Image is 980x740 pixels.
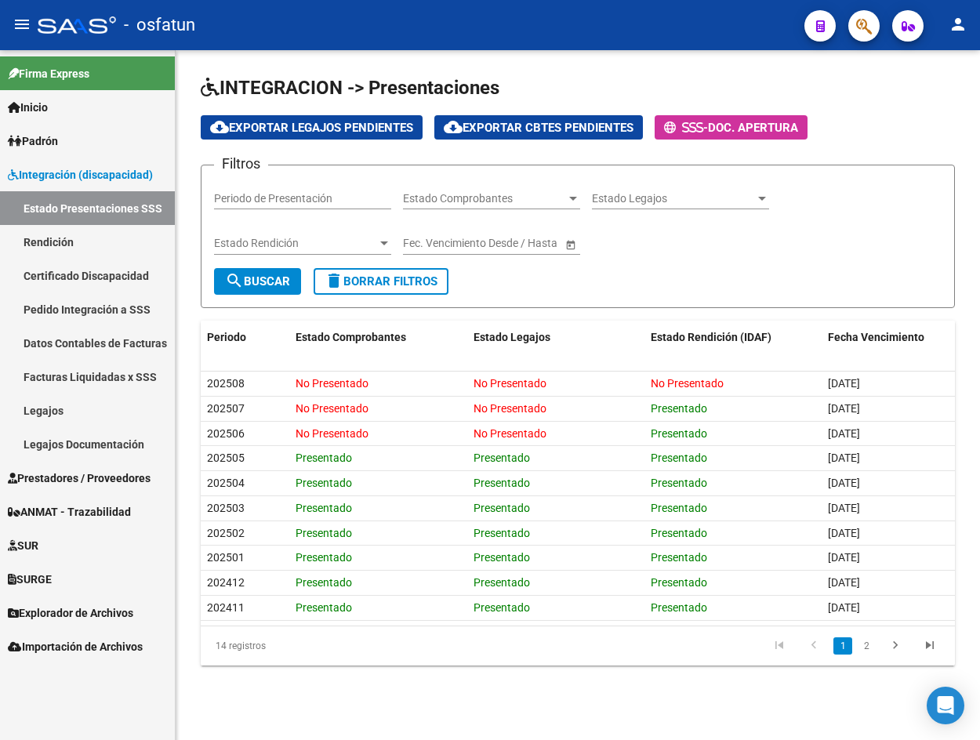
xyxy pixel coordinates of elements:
span: Inicio [8,99,48,116]
span: 202504 [207,477,245,489]
li: page 1 [831,633,855,659]
span: [DATE] [828,502,860,514]
span: Presentado [651,427,707,440]
div: 14 registros [201,626,349,666]
button: Exportar Legajos Pendientes [201,115,423,140]
datatable-header-cell: Periodo [201,321,289,354]
a: go to next page [880,637,910,655]
span: Estado Rendición [214,237,377,250]
span: Fecha Vencimiento [828,331,924,343]
span: No Presentado [296,377,368,390]
span: - [664,121,708,135]
span: Estado Legajos [592,192,755,205]
span: 202505 [207,452,245,464]
span: Presentado [651,452,707,464]
span: [DATE] [828,402,860,415]
h3: Filtros [214,153,268,175]
span: Presentado [474,601,530,614]
span: Estado Comprobantes [403,192,566,205]
span: Explorador de Archivos [8,604,133,622]
datatable-header-cell: Estado Comprobantes [289,321,466,354]
mat-icon: cloud_download [444,118,463,136]
span: 202503 [207,502,245,514]
button: Open calendar [562,236,579,252]
button: Exportar Cbtes Pendientes [434,115,643,140]
span: ANMAT - Trazabilidad [8,503,131,521]
span: Presentado [296,576,352,589]
datatable-header-cell: Estado Legajos [467,321,644,354]
span: 202508 [207,377,245,390]
span: Presentado [651,502,707,514]
span: Importación de Archivos [8,638,143,655]
span: Presentado [296,527,352,539]
span: Presentado [651,551,707,564]
span: Estado Comprobantes [296,331,406,343]
span: 202506 [207,427,245,440]
span: SUR [8,537,38,554]
span: Presentado [474,551,530,564]
button: Buscar [214,268,301,295]
span: Firma Express [8,65,89,82]
span: No Presentado [474,427,546,440]
input: Fecha inicio [403,237,460,250]
span: 202502 [207,527,245,539]
span: Presentado [296,551,352,564]
div: Open Intercom Messenger [927,687,964,724]
span: Presentado [474,527,530,539]
datatable-header-cell: Fecha Vencimiento [822,321,955,354]
button: -Doc. Apertura [655,115,808,140]
datatable-header-cell: Estado Rendición (IDAF) [644,321,822,354]
span: Presentado [651,601,707,614]
span: [DATE] [828,377,860,390]
a: go to last page [915,637,945,655]
mat-icon: search [225,271,244,290]
span: Exportar Legajos Pendientes [210,121,413,135]
span: Presentado [651,477,707,489]
span: SURGE [8,571,52,588]
span: Periodo [207,331,246,343]
span: Presentado [296,452,352,464]
span: No Presentado [651,377,724,390]
a: go to previous page [799,637,829,655]
mat-icon: menu [13,15,31,34]
span: Presentado [296,601,352,614]
span: [DATE] [828,551,860,564]
span: 202501 [207,551,245,564]
span: Presentado [474,452,530,464]
span: Presentado [296,502,352,514]
a: go to first page [764,637,794,655]
mat-icon: cloud_download [210,118,229,136]
span: Presentado [474,502,530,514]
span: Estado Rendición (IDAF) [651,331,771,343]
span: No Presentado [474,377,546,390]
input: Fecha fin [474,237,550,250]
span: [DATE] [828,601,860,614]
mat-icon: delete [325,271,343,290]
span: No Presentado [296,427,368,440]
span: Borrar Filtros [325,274,437,288]
li: page 2 [855,633,878,659]
span: Exportar Cbtes Pendientes [444,121,633,135]
span: [DATE] [828,452,860,464]
span: 202412 [207,576,245,589]
span: No Presentado [296,402,368,415]
span: [DATE] [828,477,860,489]
span: Padrón [8,132,58,150]
span: Integración (discapacidad) [8,166,153,183]
span: [DATE] [828,576,860,589]
span: Presentado [651,527,707,539]
span: No Presentado [474,402,546,415]
span: Prestadores / Proveedores [8,470,151,487]
span: INTEGRACION -> Presentaciones [201,77,499,99]
span: Presentado [474,477,530,489]
span: Presentado [474,576,530,589]
span: 202507 [207,402,245,415]
span: 202411 [207,601,245,614]
button: Borrar Filtros [314,268,448,295]
span: Presentado [651,576,707,589]
span: Doc. Apertura [708,121,798,135]
span: - osfatun [124,8,195,42]
span: [DATE] [828,427,860,440]
span: Presentado [296,477,352,489]
mat-icon: person [949,15,967,34]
